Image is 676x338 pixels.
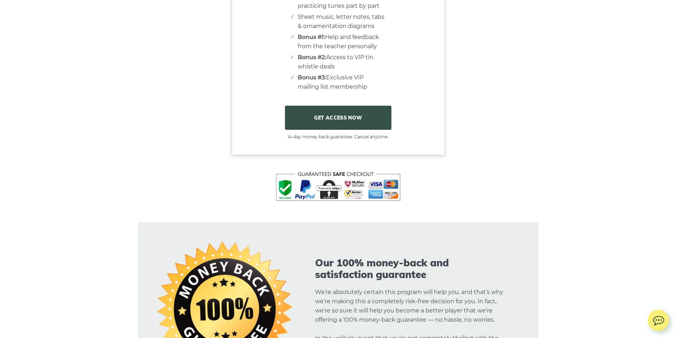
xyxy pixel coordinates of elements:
h3: Our 100% money-back and satisfaction guarantee [315,257,506,281]
span: 14-day money back guarantee. Cancel anytime. [232,133,444,140]
strong: Bonus #3: [298,74,326,81]
li: Sheet music, letter notes, tabs & ornamentation diagrams [298,12,386,31]
strong: Bonus #1: [298,34,325,40]
a: GET ACCESS NOW [285,106,391,130]
strong: Bonus #2: [298,54,326,61]
li: Access to VIP tin whistle deals [298,53,386,71]
li: Help and feedback from the teacher personally [298,33,386,51]
li: Exclusive VIP mailing list membership [298,73,386,92]
img: chat.svg [648,310,669,328]
img: Tin Whistle Course - Safe checkout [276,172,400,201]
